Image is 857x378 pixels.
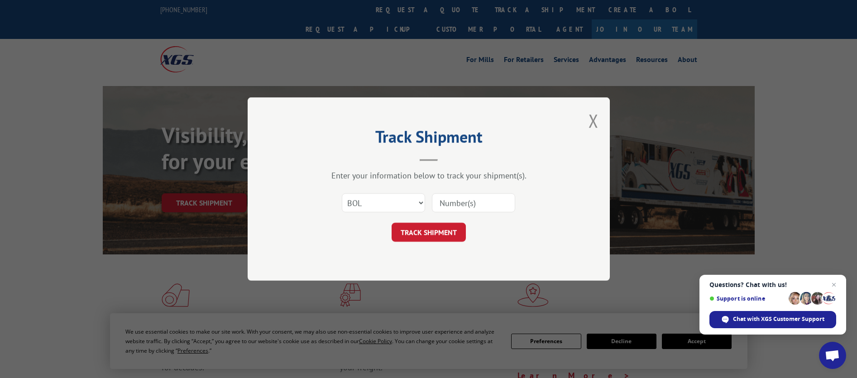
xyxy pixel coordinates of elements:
div: Chat with XGS Customer Support [709,311,836,328]
span: Chat with XGS Customer Support [733,315,824,323]
button: TRACK SHIPMENT [392,223,466,242]
span: Close chat [828,279,839,290]
input: Number(s) [432,193,515,212]
span: Questions? Chat with us! [709,281,836,288]
h2: Track Shipment [293,130,565,148]
div: Open chat [819,342,846,369]
button: Close modal [589,109,598,133]
div: Enter your information below to track your shipment(s). [293,170,565,181]
span: Support is online [709,295,785,302]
